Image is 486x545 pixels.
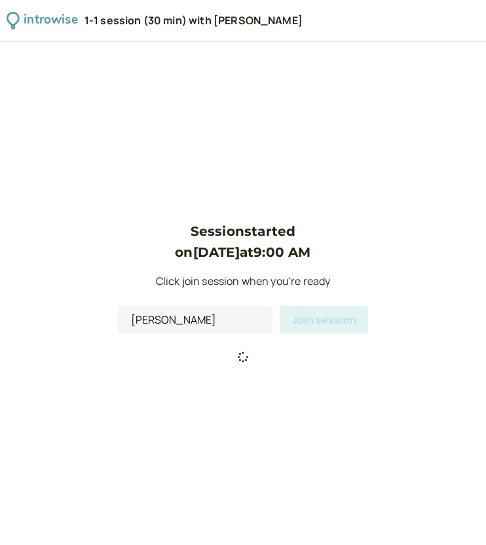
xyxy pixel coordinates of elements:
[280,306,368,333] button: Join session
[292,312,356,327] span: Join session
[118,306,272,333] input: Your Name
[118,273,368,290] p: Click join session when you're ready
[84,14,303,28] div: 1-1 session (30 min) with [PERSON_NAME]
[118,221,368,263] h3: Session started on [DATE] at 9:00 AM
[24,10,77,31] div: introwise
